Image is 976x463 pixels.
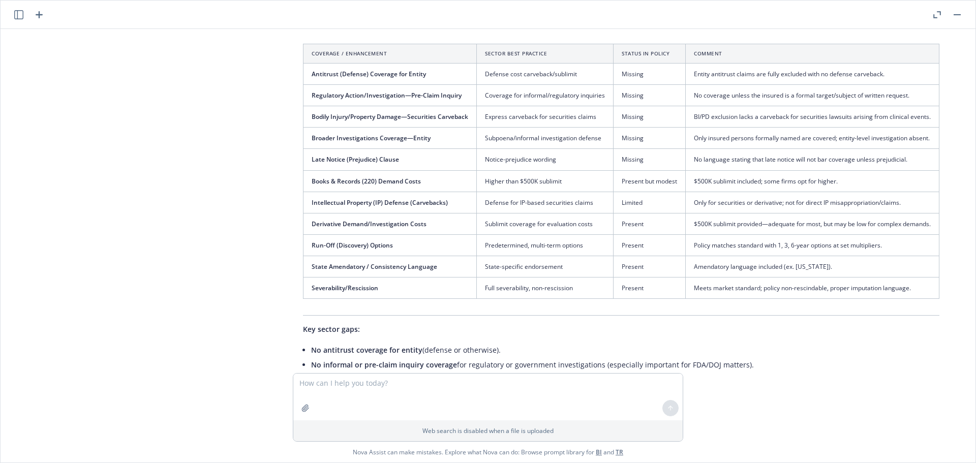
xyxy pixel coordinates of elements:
td: Missing [614,63,686,84]
p: Web search is disabled when a file is uploaded [299,426,677,435]
td: Entity antitrust claims are fully excluded with no defense carveback. [686,63,939,84]
span: Key sector gaps: [303,324,360,334]
td: Express carveback for securities claims [477,106,614,128]
span: Severability/Rescission [312,284,378,292]
td: Amendatory language included (ex. [US_STATE]). [686,256,939,277]
td: BI/PD exclusion lacks a carveback for securities lawsuits arising from clinical events. [686,106,939,128]
td: Higher than $500K sublimit [477,170,614,192]
span: Regulatory Action/Investigation—Pre-Claim Inquiry [312,91,462,100]
li: (defense or otherwise). [311,343,939,357]
a: BI [596,448,602,456]
td: Sublimit coverage for evaluation costs [477,213,614,234]
span: Bodily Injury/Property Damage—Securities Carveback [312,112,468,121]
span: Derivative Demand/Investigation Costs [312,220,426,228]
td: State-specific endorsement [477,256,614,277]
td: Subpoena/informal investigation defense [477,128,614,149]
span: No informal or pre-claim inquiry coverage [311,360,457,369]
td: Only insured persons formally named are covered; entity-level investigation absent. [686,128,939,149]
td: Meets market standard; policy non-rescindable, proper imputation language. [686,277,939,299]
li: for regulatory or government investigations (especially important for FDA/DOJ matters). [311,357,939,372]
span: Intellectual Property (IP) Defense (Carvebacks) [312,198,448,207]
th: Comment [686,44,939,63]
td: Predetermined, multi-term options [477,235,614,256]
td: Present [614,277,686,299]
td: Limited [614,192,686,213]
td: Missing [614,106,686,128]
span: Run-Off (Discovery) Options [312,241,393,250]
td: Only for securities or derivative; not for direct IP misappropriation/claims. [686,192,939,213]
span: Books & Records (220) Demand Costs [312,177,421,186]
td: Missing [614,128,686,149]
td: Policy matches standard with 1, 3, 6-year options at set multipliers. [686,235,939,256]
span: No antitrust coverage for entity [311,345,422,355]
th: Status in Policy [614,44,686,63]
td: Defense for IP-based securities claims [477,192,614,213]
td: Present [614,235,686,256]
span: Antitrust (Defense) Coverage for Entity [312,70,426,78]
td: $500K sublimit included; some firms opt for higher. [686,170,939,192]
td: Defense cost carveback/sublimit [477,63,614,84]
a: TR [616,448,623,456]
span: State Amendatory / Consistency Language [312,262,437,271]
td: No language stating that late notice will not bar coverage unless prejudicial. [686,149,939,170]
span: Broader Investigations Coverage—Entity [312,134,431,142]
td: Missing [614,149,686,170]
td: Present but modest [614,170,686,192]
td: Present [614,256,686,277]
td: Missing [614,85,686,106]
td: Full severability, non-rescission [477,277,614,299]
td: $500K sublimit provided—adequate for most, but may be low for complex demands. [686,213,939,234]
td: Coverage for informal/regulatory inquiries [477,85,614,106]
th: Coverage / Enhancement [303,44,477,63]
span: Late Notice (Prejudice) Clause [312,155,399,164]
td: Notice-prejudice wording [477,149,614,170]
th: Sector Best Practice [477,44,614,63]
td: No coverage unless the insured is a formal target/subject of written request. [686,85,939,106]
td: Present [614,213,686,234]
span: Nova Assist can make mistakes. Explore what Nova can do: Browse prompt library for and [5,442,971,462]
li: —important for lawsuits connected to clinical results/events. [311,372,939,387]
